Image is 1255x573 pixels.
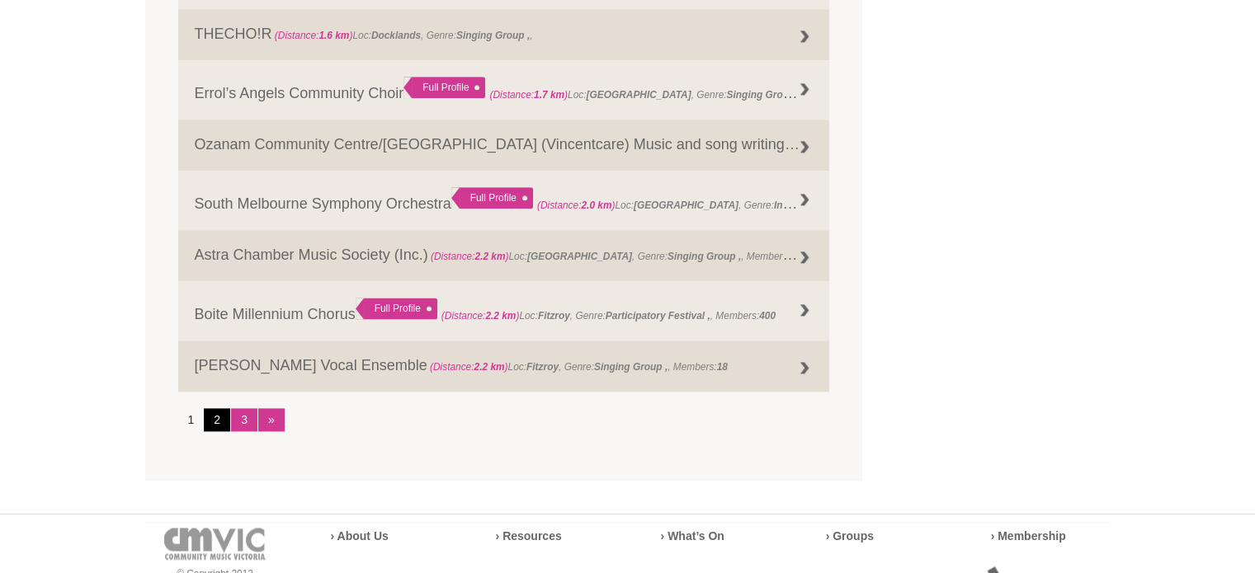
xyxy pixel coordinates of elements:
[258,408,285,431] a: »
[427,361,728,373] span: Loc: , Genre: , Members:
[634,200,738,211] strong: [GEOGRAPHIC_DATA]
[178,120,830,171] a: Ozanam Community Centre/[GEOGRAPHIC_DATA] (Vincentcare) Music and song writing therapy groups
[581,200,611,211] strong: 2.0 km
[441,310,776,322] span: Loc: , Genre: , Members:
[717,361,728,373] strong: 18
[489,89,568,101] span: (Distance: )
[661,529,724,542] a: › What’s On
[441,310,520,322] span: (Distance: )
[272,30,533,41] span: Loc: , Genre: ,
[727,85,800,101] strong: Singing Group ,
[403,77,485,98] div: Full Profile
[538,310,570,322] strong: Fitzroy
[474,251,505,262] strong: 2.2 km
[496,529,562,542] a: › Resources
[537,200,616,211] span: (Distance: )
[178,60,830,120] a: Errol’s Angels Community Choir Full Profile (Distance:1.7 km)Loc:[GEOGRAPHIC_DATA], Genre:Singing...
[431,251,509,262] span: (Distance: )
[534,89,564,101] strong: 1.7 km
[318,30,349,41] strong: 1.6 km
[178,281,830,341] a: Boite Millennium Chorus Full Profile (Distance:2.2 km)Loc:Fitzroy, Genre:Participatory Festival ,...
[204,408,230,431] a: 2
[451,187,533,209] div: Full Profile
[586,89,691,101] strong: [GEOGRAPHIC_DATA]
[275,30,353,41] span: (Distance: )
[991,529,1066,542] a: › Membership
[178,230,830,281] a: Astra Chamber Music Society (Inc.) (Distance:2.2 km)Loc:[GEOGRAPHIC_DATA], Genre:Singing Group ,,...
[489,85,860,101] span: Loc: , Genre: , Members:
[178,341,830,392] a: [PERSON_NAME] Vocal Ensemble (Distance:2.2 km)Loc:Fitzroy, Genre:Singing Group ,, Members:18
[231,408,257,431] a: 3
[759,310,776,322] strong: 400
[606,310,710,322] strong: Participatory Festival ,
[594,361,668,373] strong: Singing Group ,
[331,529,389,542] a: › About Us
[474,361,504,373] strong: 2.2 km
[371,30,421,41] strong: Docklands
[527,251,632,262] strong: [GEOGRAPHIC_DATA]
[178,9,830,60] a: THECHO!R (Distance:1.6 km)Loc:Docklands, Genre:Singing Group ,,
[430,361,508,373] span: (Distance: )
[774,195,870,212] strong: Instrumental Group ,
[164,528,266,560] img: cmvic-logo-footer.png
[178,171,830,230] a: South Melbourne Symphony Orchestra Full Profile (Distance:2.0 km)Loc:[GEOGRAPHIC_DATA], Genre:Ins...
[526,361,559,373] strong: Fitzroy
[826,529,874,542] a: › Groups
[485,310,516,322] strong: 2.2 km
[356,298,437,319] div: Full Profile
[537,195,873,212] span: Loc: , Genre: ,
[456,30,530,41] strong: Singing Group ,
[178,408,205,431] li: 1
[668,251,741,262] strong: Singing Group ,
[428,247,878,263] span: Loc: , Genre: , Members:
